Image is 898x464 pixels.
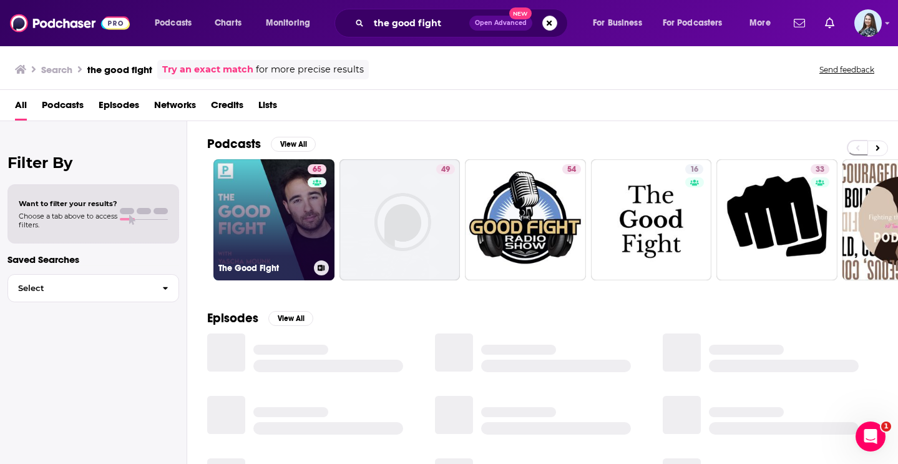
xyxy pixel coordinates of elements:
a: 49 [339,159,461,280]
h2: Filter By [7,154,179,172]
a: Show notifications dropdown [820,12,839,34]
a: 16 [685,164,703,174]
span: Charts [215,14,242,32]
button: Select [7,274,179,302]
div: Search podcasts, credits, & more... [346,9,580,37]
button: open menu [741,13,786,33]
span: Open Advanced [475,20,527,26]
span: 54 [567,164,576,176]
a: 54 [465,159,586,280]
a: 65The Good Fight [213,159,334,280]
span: Choose a tab above to access filters. [19,212,117,229]
button: open menu [257,13,326,33]
button: open menu [584,13,658,33]
span: Logged in as brookefortierpr [854,9,882,37]
a: 33 [716,159,837,280]
h3: The Good Fight [218,263,309,274]
h3: the good fight [87,64,152,76]
span: Monitoring [266,14,310,32]
a: Credits [211,95,243,121]
a: 54 [562,164,581,174]
p: Saved Searches [7,254,179,265]
a: 65 [308,164,326,174]
a: 33 [811,164,829,174]
span: 49 [441,164,450,176]
span: 65 [313,164,321,176]
a: Lists [258,95,277,121]
a: Podcasts [42,95,84,121]
a: EpisodesView All [207,310,313,326]
span: More [749,14,771,32]
button: Send feedback [816,64,878,75]
a: 49 [436,164,455,174]
span: For Podcasters [663,14,723,32]
a: PodcastsView All [207,136,316,152]
button: View All [268,311,313,326]
img: User Profile [854,9,882,37]
a: Show notifications dropdown [789,12,810,34]
iframe: Intercom live chat [856,422,886,452]
span: For Business [593,14,642,32]
button: View All [271,137,316,152]
span: 16 [690,164,698,176]
h3: Search [41,64,72,76]
a: All [15,95,27,121]
h2: Episodes [207,310,258,326]
img: Podchaser - Follow, Share and Rate Podcasts [10,11,130,35]
span: Podcasts [155,14,192,32]
a: Networks [154,95,196,121]
span: 1 [881,422,891,432]
a: Charts [207,13,249,33]
input: Search podcasts, credits, & more... [369,13,469,33]
h2: Podcasts [207,136,261,152]
span: Select [8,284,152,292]
button: Show profile menu [854,9,882,37]
button: Open AdvancedNew [469,16,532,31]
a: 16 [591,159,712,280]
button: open menu [146,13,208,33]
button: open menu [655,13,741,33]
span: New [509,7,532,19]
a: Try an exact match [162,62,253,77]
span: Want to filter your results? [19,199,117,208]
a: Episodes [99,95,139,121]
span: 33 [816,164,824,176]
span: for more precise results [256,62,364,77]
